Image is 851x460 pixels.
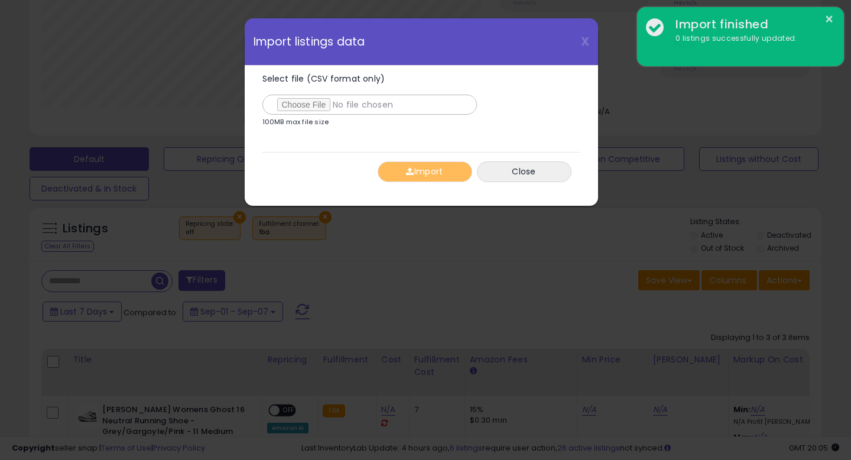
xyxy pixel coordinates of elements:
button: Close [477,161,571,182]
button: × [824,12,834,27]
p: 100MB max file size [262,119,329,125]
span: X [581,33,589,50]
span: Import listings data [254,36,365,47]
button: Import [378,161,472,182]
div: 0 listings successfully updated. [667,33,835,44]
span: Select file (CSV format only) [262,73,385,85]
div: Import finished [667,16,835,33]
